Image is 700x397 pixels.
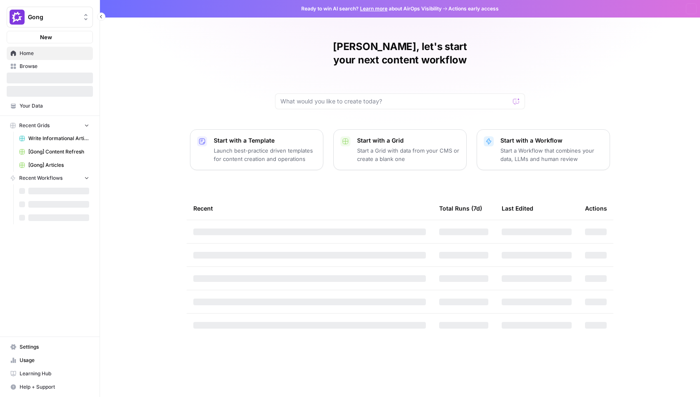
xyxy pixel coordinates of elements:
[500,136,603,145] p: Start with a Workflow
[20,50,89,57] span: Home
[360,5,387,12] a: Learn more
[20,343,89,351] span: Settings
[439,197,482,220] div: Total Runs (7d)
[214,136,316,145] p: Start with a Template
[7,380,93,394] button: Help + Support
[357,136,460,145] p: Start with a Grid
[7,7,93,28] button: Workspace: Gong
[7,367,93,380] a: Learning Hub
[502,197,533,220] div: Last Edited
[15,158,93,172] a: [Gong] Articles
[7,47,93,60] a: Home
[15,145,93,158] a: [Gong] Content Refresh
[7,340,93,354] a: Settings
[20,370,89,377] span: Learning Hub
[280,97,510,106] input: What would you like to create today?
[7,119,93,132] button: Recent Grids
[7,354,93,367] a: Usage
[214,146,316,163] p: Launch best-practice driven templates for content creation and operations
[7,172,93,184] button: Recent Workflows
[301,5,442,13] span: Ready to win AI search? about AirOps Visibility
[40,33,52,41] span: New
[20,63,89,70] span: Browse
[448,5,499,13] span: Actions early access
[7,99,93,113] a: Your Data
[28,135,89,142] span: Write Informational Articles
[28,148,89,156] span: [Gong] Content Refresh
[357,146,460,163] p: Start a Grid with data from your CMS or create a blank one
[7,60,93,73] a: Browse
[193,197,426,220] div: Recent
[19,174,62,182] span: Recent Workflows
[20,357,89,364] span: Usage
[7,31,93,43] button: New
[190,129,323,170] button: Start with a TemplateLaunch best-practice driven templates for content creation and operations
[10,10,25,25] img: Gong Logo
[28,13,78,21] span: Gong
[20,383,89,391] span: Help + Support
[19,122,50,129] span: Recent Grids
[15,132,93,145] a: Write Informational Articles
[275,40,525,67] h1: [PERSON_NAME], let's start your next content workflow
[333,129,467,170] button: Start with a GridStart a Grid with data from your CMS or create a blank one
[500,146,603,163] p: Start a Workflow that combines your data, LLMs and human review
[20,102,89,110] span: Your Data
[477,129,610,170] button: Start with a WorkflowStart a Workflow that combines your data, LLMs and human review
[585,197,607,220] div: Actions
[28,161,89,169] span: [Gong] Articles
